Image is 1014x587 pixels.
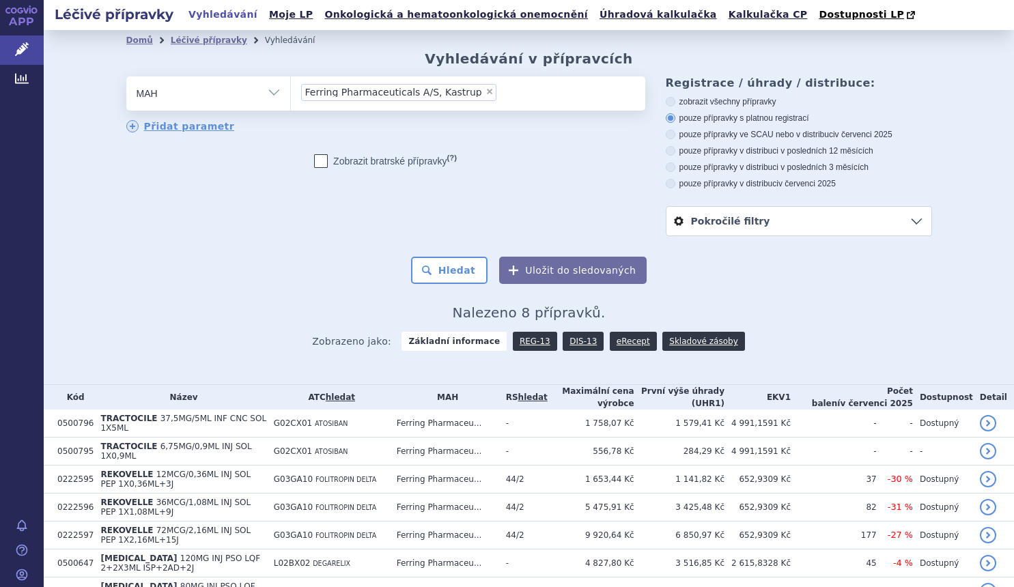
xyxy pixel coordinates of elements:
span: FOLITROPIN DELTA [315,504,376,511]
a: Pokročilé filtry [666,207,931,235]
span: v červenci 2025 [840,399,912,408]
td: 1 579,41 Kč [634,410,724,438]
span: 12MCG/0,36ML INJ SOL PEP 1X0,36ML+3J [100,470,251,489]
span: FOLITROPIN DELTA [315,476,376,483]
span: REKOVELLE [100,526,153,535]
td: 556,78 Kč [548,438,634,466]
td: Ferring Pharmaceu... [390,438,499,466]
span: v červenci 2025 [778,179,836,188]
span: FOLITROPIN DELTA [315,532,376,539]
a: Léčivé přípravky [171,35,247,45]
a: detail [980,527,996,543]
button: Hledat [411,257,488,284]
a: hledat [518,392,548,402]
span: 72MCG/2,16ML INJ SOL PEP 1X2,16ML+15J [100,526,251,545]
td: 82 [791,493,877,521]
td: Ferring Pharmaceu... [390,410,499,438]
span: 37,5MG/5ML INF CNC SOL 1X5ML [100,414,266,433]
td: 4 991,1591 Kč [724,410,791,438]
td: 1 141,82 Kč [634,466,724,493]
td: - [499,438,548,466]
th: RS [499,385,548,410]
span: Ferring Pharmaceuticals A/S, Kastrup [305,87,482,97]
li: Vyhledávání [265,30,333,51]
label: pouze přípravky v distribuci v posledních 3 měsících [666,162,932,173]
a: Přidat parametr [126,120,235,132]
span: 44/2 [506,502,524,512]
h2: Vyhledávání v přípravcích [425,51,633,67]
td: Ferring Pharmaceu... [390,466,499,493]
h2: Léčivé přípravky [44,5,184,24]
td: Ferring Pharmaceu... [390,493,499,521]
span: G03GA10 [274,530,313,540]
a: Moje LP [265,5,317,24]
span: -4 % [893,558,913,568]
span: Dostupnosti LP [819,9,904,20]
a: detail [980,443,996,459]
td: 2 615,8328 Kč [724,549,791,577]
span: G03GA10 [274,502,313,512]
span: 6,75MG/0,9ML INJ SOL 1X0,9ML [100,442,251,461]
td: Ferring Pharmaceu... [390,549,499,577]
span: L02BX02 [274,558,311,568]
span: G02CX01 [274,418,312,428]
th: Dostupnost [913,385,973,410]
a: REG-13 [513,332,557,351]
td: 0500647 [51,549,94,577]
a: Domů [126,35,153,45]
td: 652,9309 Kč [724,493,791,521]
td: - [791,438,877,466]
span: 44/2 [506,474,524,484]
span: TRACTOCILE [100,442,157,451]
strong: Základní informace [402,332,507,351]
td: - [877,410,913,438]
td: - [913,438,973,466]
a: detail [980,471,996,487]
span: [MEDICAL_DATA] [100,554,177,563]
span: v červenci 2025 [835,130,892,139]
td: 4 827,80 Kč [548,549,634,577]
td: 0500796 [51,410,94,438]
abbr: (?) [447,154,457,162]
h3: Registrace / úhrady / distribuce: [666,76,932,89]
span: Zobrazeno jako: [312,332,391,351]
span: TRACTOCILE [100,414,157,423]
td: 1 653,44 Kč [548,466,634,493]
span: × [485,87,494,96]
span: ATOSIBAN [315,420,348,427]
th: Detail [973,385,1014,410]
span: G03GA10 [274,474,313,484]
span: 120MG INJ PSO LQF 2+2X3ML ISP+2AD+2J [100,554,260,573]
a: Dostupnosti LP [815,5,922,25]
td: 45 [791,549,877,577]
button: Uložit do sledovaných [499,257,647,284]
span: -27 % [888,530,913,540]
span: -31 % [888,502,913,512]
a: Vyhledávání [184,5,262,24]
td: 652,9309 Kč [724,466,791,493]
span: REKOVELLE [100,498,153,507]
td: 6 850,97 Kč [634,521,724,549]
td: 5 475,91 Kč [548,493,634,521]
label: zobrazit všechny přípravky [666,96,932,107]
a: detail [980,499,996,515]
td: 9 920,64 Kč [548,521,634,549]
th: MAH [390,385,499,410]
th: Maximální cena výrobce [548,385,634,410]
td: 37 [791,466,877,493]
a: Onkologická a hematoonkologická onemocnění [320,5,592,24]
td: 284,29 Kč [634,438,724,466]
span: -30 % [888,474,913,484]
a: detail [980,555,996,571]
span: 36MCG/1,08ML INJ SOL PEP 1X1,08ML+9J [100,498,251,517]
td: 0222596 [51,493,94,521]
label: pouze přípravky v distribuci v posledních 12 měsících [666,145,932,156]
td: Dostupný [913,466,973,493]
span: 44/2 [506,530,524,540]
td: 4 991,1591 Kč [724,438,791,466]
a: Úhradová kalkulačka [595,5,721,24]
td: 0500795 [51,438,94,466]
td: Dostupný [913,521,973,549]
a: Skladové zásoby [662,332,744,351]
th: EKV1 [724,385,791,410]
